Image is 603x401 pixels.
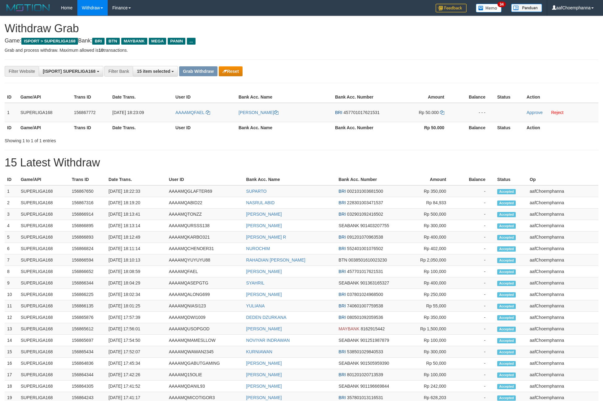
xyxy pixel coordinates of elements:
td: 156866914 [69,209,106,220]
span: Copy 228301003471537 to clipboard [347,200,383,205]
th: User ID [173,91,236,103]
span: BRI [338,200,346,205]
div: Showing 1 to 1 of 1 entries [5,135,247,144]
span: BRI [338,395,346,400]
td: [DATE] 17:56:01 [106,323,166,335]
td: Rp 350,000 [396,185,455,197]
td: 156865434 [69,346,106,358]
span: Rp 50.000 [419,110,439,115]
td: aafChoemphanna [527,300,598,312]
td: aafChoemphanna [527,266,598,277]
th: Bank Acc. Number [333,122,392,133]
td: 156864305 [69,381,106,392]
span: SEABANK [338,361,359,366]
span: BRI [92,38,104,45]
td: AAAAMQFAEL [166,266,244,277]
td: SUPERLIGA168 [18,300,69,312]
td: 13 [5,323,18,335]
td: AAAAMQASEPGTG [166,277,244,289]
td: - [455,254,495,266]
span: Accepted [497,304,516,309]
td: 156866893 [69,231,106,243]
th: Balance [454,91,495,103]
div: Filter Website [5,66,39,77]
span: Copy 901196669844 to clipboard [360,384,389,389]
td: AAAAMQKARBO321 [166,231,244,243]
th: Status [495,91,524,103]
th: Trans ID [69,174,106,185]
th: Op [527,174,598,185]
td: aafChoemphanna [527,231,598,243]
td: Rp 402,000 [396,243,455,254]
th: ID [5,174,18,185]
th: Action [524,122,598,133]
td: [DATE] 17:52:07 [106,346,166,358]
span: BRI [338,235,346,240]
td: Rp 300,000 [396,346,455,358]
td: AAAAMQALONG699 [166,289,244,300]
td: Rp 84,933 [396,197,455,209]
td: [DATE] 18:11:14 [106,243,166,254]
td: aafChoemphanna [527,358,598,369]
td: - [455,243,495,254]
td: aafChoemphanna [527,254,598,266]
a: [PERSON_NAME] [246,223,282,228]
td: SUPERLIGA168 [18,103,71,122]
span: 15 item selected [137,69,170,74]
td: - [455,346,495,358]
td: Rp 350,000 [396,312,455,323]
a: SUPARTO [246,189,267,194]
td: [DATE] 18:13:41 [106,209,166,220]
span: BRI [335,110,342,115]
span: Accepted [497,212,516,217]
td: 156866594 [69,254,106,266]
span: BRI [338,269,346,274]
td: 1 [5,103,18,122]
span: SEABANK [338,280,359,285]
span: BRI [338,315,346,320]
td: SUPERLIGA168 [18,381,69,392]
span: BRI [338,303,346,308]
span: MAYBANK [121,38,147,45]
span: Copy 457701017621531 to clipboard [343,110,380,115]
span: Copy 901505959390 to clipboard [360,361,389,366]
span: Accepted [497,372,516,378]
span: BRI [338,212,346,217]
td: AAAAMQWAWAN2345 [166,346,244,358]
td: 156864836 [69,358,106,369]
th: Rp 50.000 [392,122,454,133]
td: 8 [5,266,18,277]
td: [DATE] 18:04:29 [106,277,166,289]
img: MOTION_logo.png [5,3,52,12]
td: 156866895 [69,220,106,231]
th: Game/API [18,91,71,103]
span: 156867772 [74,110,96,115]
th: Balance [454,122,495,133]
td: 6 [5,243,18,254]
td: Rp 2,050,000 [396,254,455,266]
td: Rp 1,500,000 [396,323,455,335]
td: SUPERLIGA168 [18,254,69,266]
span: Copy 080501092059536 to clipboard [347,315,383,320]
span: Copy 901363165327 to clipboard [360,280,389,285]
span: BRI [338,189,346,194]
td: AAAAMQURSSS138 [166,220,244,231]
td: 156866344 [69,277,106,289]
td: 16 [5,358,18,369]
span: BTN [338,258,347,262]
span: AAAAMQFAEL [175,110,205,115]
th: Amount [392,91,454,103]
td: 156867650 [69,185,106,197]
td: [DATE] 17:54:50 [106,335,166,346]
strong: 10 [98,48,103,53]
td: Rp 50,000 [396,358,455,369]
td: [DATE] 17:57:39 [106,312,166,323]
td: SUPERLIGA168 [18,312,69,323]
th: Date Trans. [110,122,173,133]
td: Rp 100,000 [396,335,455,346]
a: Copy 50000 to clipboard [440,110,444,115]
span: Copy 357801013116531 to clipboard [347,395,383,400]
span: Copy 091201070963538 to clipboard [347,235,383,240]
a: [PERSON_NAME] R [246,235,286,240]
span: SEABANK [338,384,359,389]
